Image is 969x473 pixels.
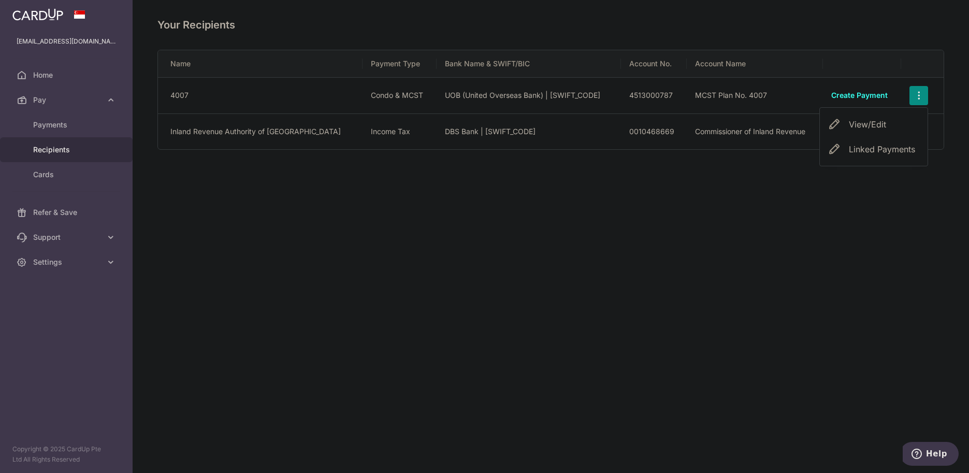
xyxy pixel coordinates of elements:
[437,113,621,150] td: DBS Bank | [SWIFT_CODE]
[33,232,102,242] span: Support
[33,169,102,180] span: Cards
[687,77,823,113] td: MCST Plan No. 4007
[687,113,823,150] td: Commissioner of Inland Revenue
[33,70,102,80] span: Home
[33,207,102,218] span: Refer & Save
[363,77,437,113] td: Condo & MCST
[33,120,102,130] span: Payments
[903,442,959,468] iframe: Opens a widget where you can find more information
[437,50,621,77] th: Bank Name & SWIFT/BIC
[621,50,687,77] th: Account No.
[157,17,944,33] h4: Your Recipients
[621,77,687,113] td: 4513000787
[158,77,363,113] td: 4007
[820,112,928,137] a: View/Edit
[33,145,102,155] span: Recipients
[158,113,363,150] td: Inland Revenue Authority of [GEOGRAPHIC_DATA]
[158,50,363,77] th: Name
[363,50,437,77] th: Payment Type
[33,95,102,105] span: Pay
[17,36,116,47] p: [EMAIL_ADDRESS][DOMAIN_NAME]
[33,257,102,267] span: Settings
[12,8,63,21] img: CardUp
[849,144,915,154] span: translation missing: en.user_payees.user_payee_list.linked_payments
[849,118,919,131] span: View/Edit
[820,137,928,162] a: Linked Payments
[437,77,621,113] td: UOB (United Overseas Bank) | [SWIFT_CODE]
[363,113,437,150] td: Income Tax
[687,50,823,77] th: Account Name
[831,91,888,99] a: Create Payment
[621,113,687,150] td: 0010468669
